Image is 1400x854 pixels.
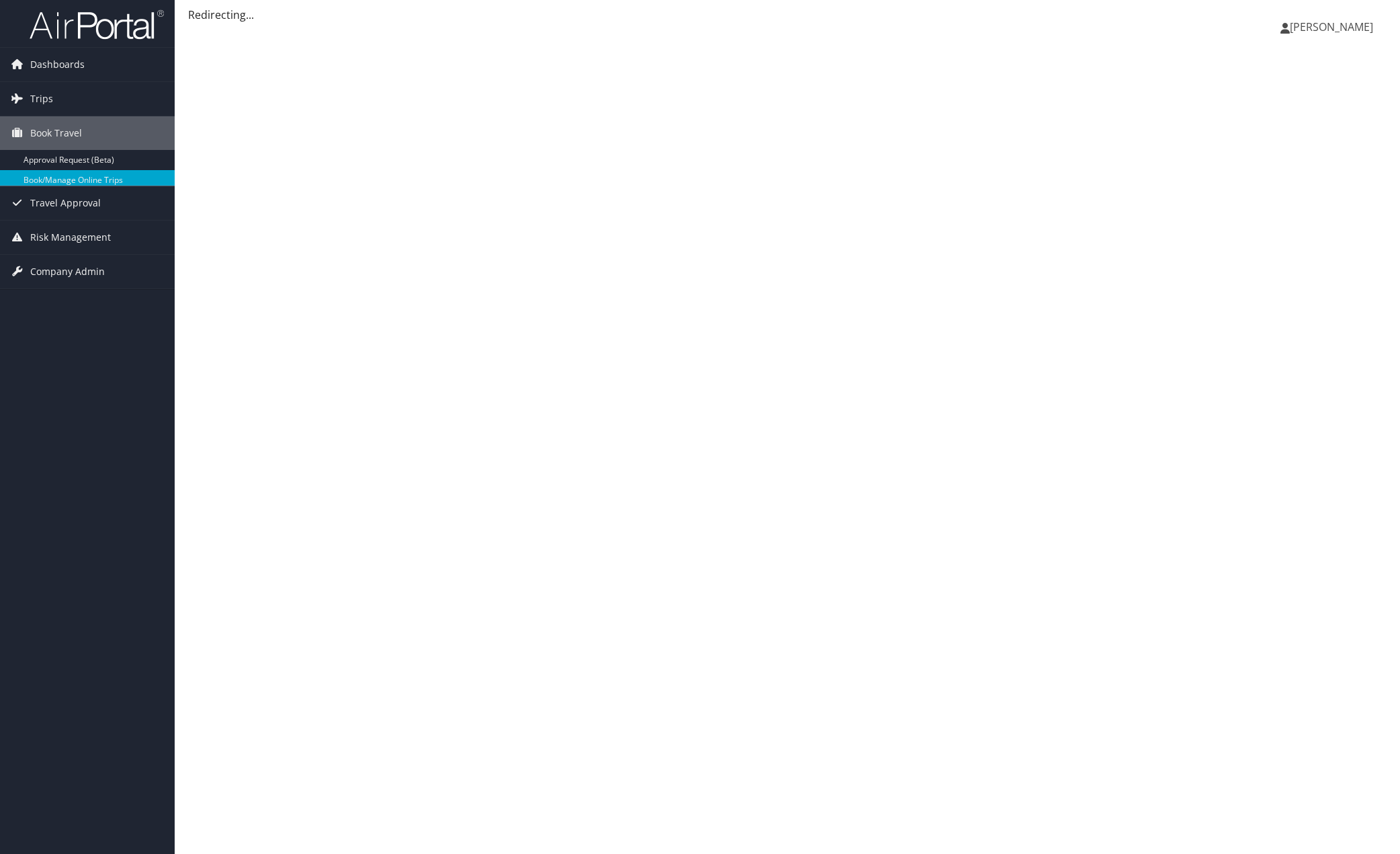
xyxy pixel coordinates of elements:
[1290,20,1373,34] span: [PERSON_NAME]
[30,48,85,81] span: Dashboards
[30,221,111,254] span: Risk Management
[30,116,82,150] span: Book Travel
[30,186,101,220] span: Travel Approval
[188,7,1387,23] div: Redirecting...
[30,255,105,288] span: Company Admin
[30,82,53,116] span: Trips
[30,9,164,40] img: airportal-logo.png
[1280,7,1387,47] a: [PERSON_NAME]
